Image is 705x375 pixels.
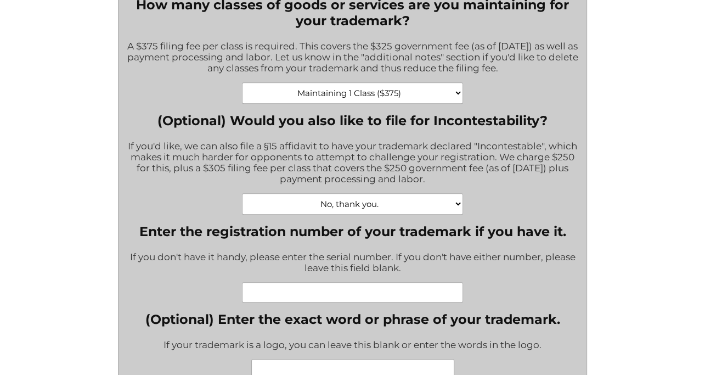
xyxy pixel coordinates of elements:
div: If you don't have it handy, please enter the serial number. If you don't have either number, plea... [127,244,579,282]
div: If you'd like, we can also file a §15 affidavit to have your trademark declared "Incontestable", ... [127,133,579,193]
label: (Optional) Enter the exact word or phrase of your trademark. [145,311,560,327]
label: (Optional) Would you also like to file for Incontestability? [127,113,579,128]
div: A $375 filing fee per class is required. This covers the $325 government fee (as of [DATE]) as we... [127,33,579,82]
label: Enter the registration number of your trademark if you have it. [127,223,579,239]
div: If your trademark is a logo, you can leave this blank or enter the words in the logo. [145,332,560,359]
